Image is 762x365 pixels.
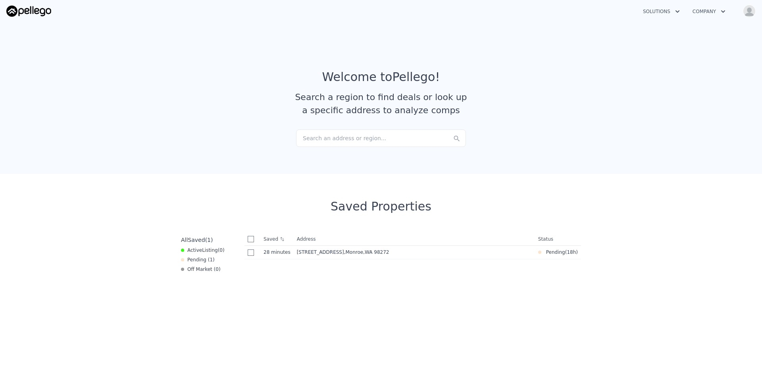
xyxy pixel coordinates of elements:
time: 2025-09-15 22:30 [567,249,576,255]
span: Listing [202,247,218,253]
div: Pending ( 1 ) [181,257,215,263]
div: Off Market ( 0 ) [181,266,221,272]
th: Status [535,233,581,246]
img: Pellego [6,6,51,17]
div: All ( 1 ) [181,236,213,244]
span: , WA 98272 [363,249,389,255]
span: Pending ( [541,249,567,255]
div: Saved Properties [178,199,584,214]
span: ) [576,249,578,255]
div: Welcome to Pellego ! [322,70,440,84]
button: Solutions [637,4,686,19]
img: avatar [743,5,756,17]
span: , Monroe [344,249,393,255]
div: Search a region to find deals or look up a specific address to analyze comps [292,91,470,117]
th: Saved [260,233,294,245]
time: 2025-09-16 16:09 [264,249,291,255]
th: Address [294,233,535,246]
span: Active ( 0 ) [187,247,225,253]
span: Saved [188,237,205,243]
span: [STREET_ADDRESS] [297,249,344,255]
div: Search an address or region... [296,129,466,147]
button: Company [686,4,732,19]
